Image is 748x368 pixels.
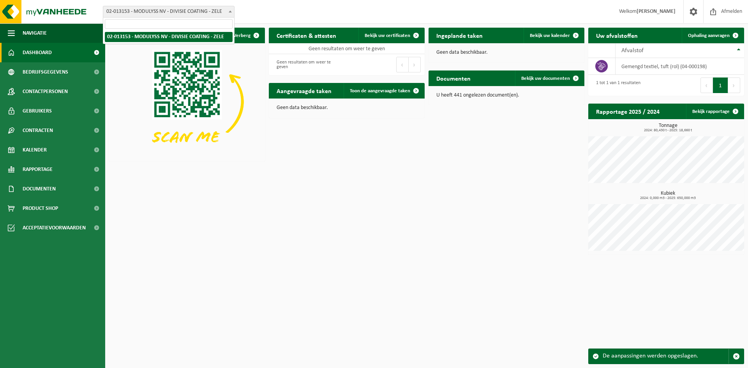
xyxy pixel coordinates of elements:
span: Rapportage [23,160,53,179]
span: Navigatie [23,23,47,43]
a: Bekijk uw documenten [515,70,584,86]
span: Contracten [23,121,53,140]
h2: Rapportage 2025 / 2024 [588,104,667,119]
button: Next [728,77,740,93]
span: Contactpersonen [23,82,68,101]
strong: [PERSON_NAME] [637,9,676,14]
div: De aanpassingen werden opgeslagen. [603,349,729,364]
h2: Uw afvalstoffen [588,28,646,43]
button: 1 [713,77,728,93]
h2: Aangevraagde taken [269,83,339,98]
span: Acceptatievoorwaarden [23,218,86,238]
td: Geen resultaten om weer te geven [269,43,425,54]
button: Next [409,57,421,72]
p: U heeft 441 ongelezen document(en). [436,93,577,98]
span: 2024: 80,430 t - 2025: 18,660 t [592,129,744,132]
a: Ophaling aanvragen [682,28,743,43]
a: Bekijk rapportage [686,104,743,119]
h2: Certificaten & attesten [269,28,344,43]
h2: Documenten [429,70,478,86]
a: Bekijk uw certificaten [358,28,424,43]
img: Download de VHEPlus App [109,43,265,160]
span: Bekijk uw certificaten [365,33,410,38]
h2: Ingeplande taken [429,28,490,43]
p: Geen data beschikbaar. [436,50,577,55]
li: 02-013153 - MODULYSS NV - DIVISIE COATING - ZELE [105,32,233,42]
td: gemengd textiel, tuft (rol) (04-000198) [616,58,744,75]
div: Geen resultaten om weer te geven [273,56,343,73]
span: Dashboard [23,43,52,62]
button: Previous [396,57,409,72]
span: Documenten [23,179,56,199]
span: 2024: 0,000 m3 - 2025: 650,000 m3 [592,196,744,200]
h3: Tonnage [592,123,744,132]
span: Afvalstof [621,48,644,54]
span: Product Shop [23,199,58,218]
span: Ophaling aanvragen [688,33,730,38]
span: 02-013153 - MODULYSS NV - DIVISIE COATING - ZELE [103,6,234,17]
span: Toon de aangevraagde taken [350,88,410,93]
span: Kalender [23,140,47,160]
h3: Kubiek [592,191,744,200]
span: Bekijk uw documenten [521,76,570,81]
button: Previous [700,77,713,93]
p: Geen data beschikbaar. [277,105,417,111]
div: 1 tot 1 van 1 resultaten [592,77,640,94]
span: Bedrijfsgegevens [23,62,68,82]
a: Toon de aangevraagde taken [344,83,424,99]
span: Verberg [233,33,251,38]
span: Gebruikers [23,101,52,121]
span: 02-013153 - MODULYSS NV - DIVISIE COATING - ZELE [103,6,235,18]
a: Bekijk uw kalender [524,28,584,43]
button: Verberg [227,28,264,43]
span: Bekijk uw kalender [530,33,570,38]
